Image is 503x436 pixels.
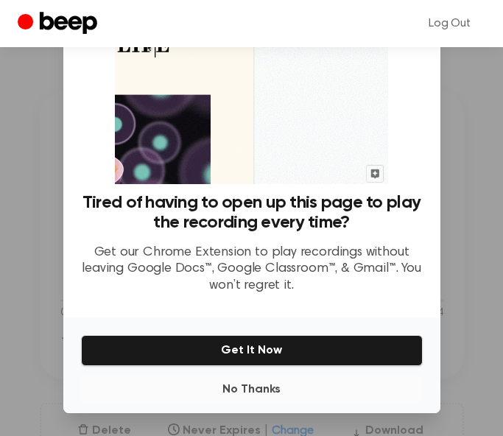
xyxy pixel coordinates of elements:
[414,6,485,41] a: Log Out
[18,10,101,38] a: Beep
[81,245,423,295] p: Get our Chrome Extension to play recordings without leaving Google Docs™, Google Classroom™, & Gm...
[81,335,423,366] button: Get It Now
[81,193,423,233] h3: Tired of having to open up this page to play the recording every time?
[81,375,423,404] button: No Thanks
